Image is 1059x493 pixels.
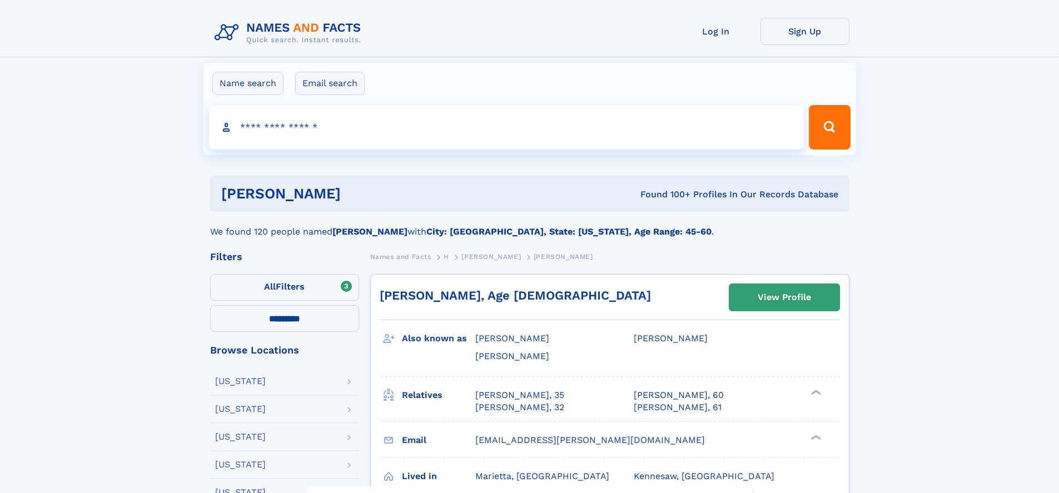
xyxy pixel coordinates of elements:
[215,377,266,386] div: [US_STATE]
[221,187,491,201] h1: [PERSON_NAME]
[729,284,839,311] a: View Profile
[758,285,811,310] div: View Profile
[402,467,475,486] h3: Lived in
[672,18,760,45] a: Log In
[475,333,549,343] span: [PERSON_NAME]
[215,460,266,469] div: [US_STATE]
[295,72,365,95] label: Email search
[634,401,722,414] a: [PERSON_NAME], 61
[210,212,849,238] div: We found 120 people named with .
[461,253,521,261] span: [PERSON_NAME]
[210,345,359,355] div: Browse Locations
[210,18,370,48] img: Logo Names and Facts
[209,105,804,150] input: search input
[634,389,724,401] a: [PERSON_NAME], 60
[475,389,564,401] a: [PERSON_NAME], 35
[402,386,475,405] h3: Relatives
[534,253,593,261] span: [PERSON_NAME]
[490,188,838,201] div: Found 100+ Profiles In Our Records Database
[370,250,431,263] a: Names and Facts
[215,432,266,441] div: [US_STATE]
[475,471,609,481] span: Marietta, [GEOGRAPHIC_DATA]
[634,333,708,343] span: [PERSON_NAME]
[426,226,712,237] b: City: [GEOGRAPHIC_DATA], State: [US_STATE], Age Range: 45-60
[808,389,822,396] div: ❯
[380,288,651,302] a: [PERSON_NAME], Age [DEMOGRAPHIC_DATA]
[215,405,266,414] div: [US_STATE]
[634,471,774,481] span: Kennesaw, [GEOGRAPHIC_DATA]
[210,252,359,262] div: Filters
[332,226,407,237] b: [PERSON_NAME]
[809,105,850,150] button: Search Button
[212,72,284,95] label: Name search
[475,351,549,361] span: [PERSON_NAME]
[475,401,564,414] a: [PERSON_NAME], 32
[402,431,475,450] h3: Email
[461,250,521,263] a: [PERSON_NAME]
[444,253,449,261] span: H
[402,329,475,348] h3: Also known as
[760,18,849,45] a: Sign Up
[210,274,359,301] label: Filters
[475,435,705,445] span: [EMAIL_ADDRESS][PERSON_NAME][DOMAIN_NAME]
[444,250,449,263] a: H
[264,281,276,292] span: All
[808,434,822,441] div: ❯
